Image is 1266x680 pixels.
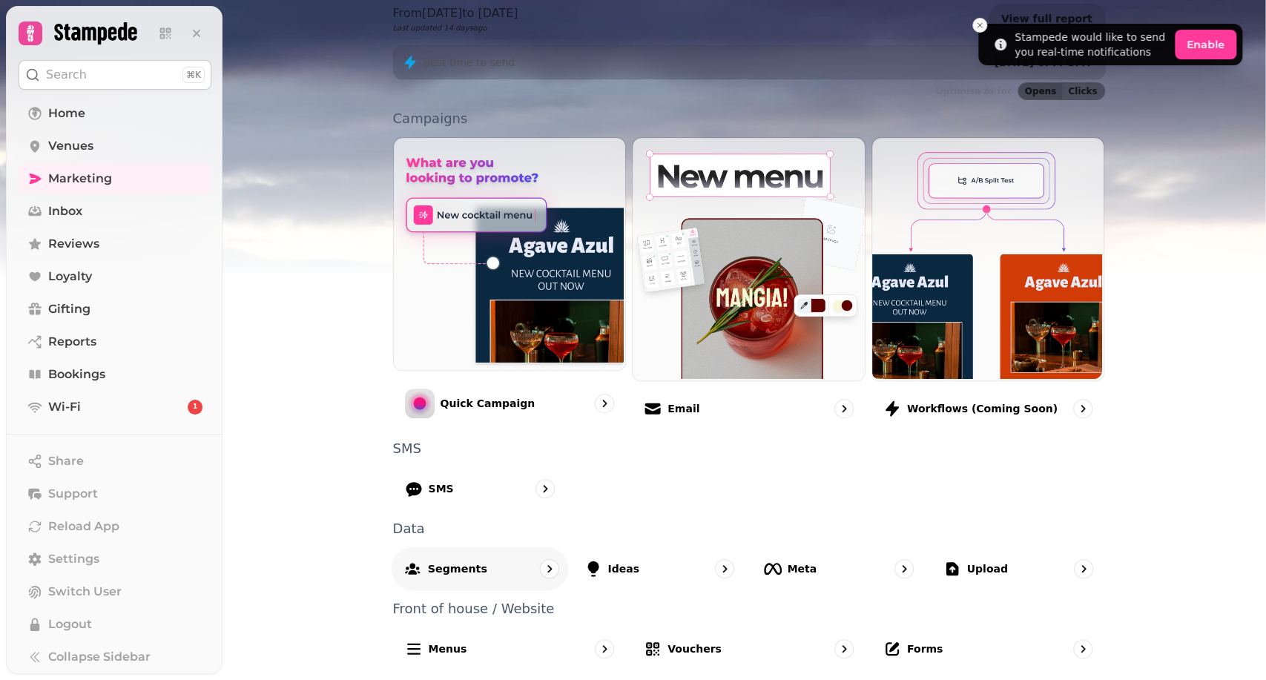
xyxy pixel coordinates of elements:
[46,66,87,84] p: Search
[667,641,722,656] p: Vouchers
[19,99,211,128] a: Home
[1025,87,1057,96] span: Opens
[48,366,105,383] span: Bookings
[871,136,1103,379] img: Workflows (coming soon)
[392,136,624,369] img: Quick Campaign
[427,561,487,575] p: Segments
[1175,30,1236,59] button: Enable
[972,18,987,33] button: Close toast
[429,641,467,656] p: Menus
[897,561,911,576] svg: go to
[48,648,151,666] span: Collapse Sidebar
[48,550,99,568] span: Settings
[48,300,90,318] span: Gifting
[538,481,553,496] svg: go to
[667,401,699,416] p: Email
[19,392,211,422] a: Wi-Fi1
[1075,401,1090,416] svg: go to
[391,547,568,590] a: Segments
[19,229,211,259] a: Reviews
[393,442,1105,455] p: SMS
[19,446,211,476] button: Share
[429,481,454,496] p: SMS
[19,60,211,90] button: Search⌘K
[19,577,211,607] button: Switch User
[393,522,1105,535] p: Data
[19,131,211,161] a: Venues
[393,627,627,670] a: Menus
[48,333,96,351] span: Reports
[19,327,211,357] a: Reports
[541,561,556,575] svg: go to
[19,164,211,194] a: Marketing
[573,547,746,590] a: Ideas
[48,485,98,503] span: Support
[393,602,1105,615] p: Front of house / Website
[48,583,122,601] span: Switch User
[19,197,211,226] a: Inbox
[393,4,518,22] p: From [DATE] to [DATE]
[19,262,211,291] a: Loyalty
[1068,87,1097,96] span: Clicks
[393,112,1105,125] p: Campaigns
[632,137,866,430] a: EmailEmail
[48,105,85,122] span: Home
[48,235,99,253] span: Reviews
[597,396,612,411] svg: go to
[19,610,211,639] button: Logout
[1018,83,1063,99] button: Opens
[393,467,567,510] a: SMS
[717,561,732,576] svg: go to
[1015,30,1169,59] div: Stampede would like to send you real-time notifications
[19,512,211,541] button: Reload App
[788,561,817,576] p: Meta
[932,547,1105,590] a: Upload
[19,294,211,324] a: Gifting
[48,518,119,535] span: Reload App
[19,479,211,509] button: Support
[393,22,518,33] p: Last updated 14 days ago
[48,398,81,416] span: Wi-Fi
[752,547,926,590] a: Meta
[631,136,863,379] img: Email
[1076,561,1091,576] svg: go to
[1075,641,1090,656] svg: go to
[48,268,92,285] span: Loyalty
[871,627,1105,670] a: Forms
[19,360,211,389] a: Bookings
[632,627,866,670] a: Vouchers
[48,137,93,155] span: Venues
[967,561,1008,576] p: Upload
[837,641,851,656] svg: go to
[608,561,640,576] p: Ideas
[182,67,205,83] div: ⌘K
[907,401,1058,416] p: Workflows (coming soon)
[423,55,515,70] p: Best time to send
[907,641,943,656] p: Forms
[393,137,627,430] a: Quick CampaignQuick Campaign
[936,85,1012,97] p: Optimise AI for
[597,641,612,656] svg: go to
[48,615,92,633] span: Logout
[1062,83,1104,99] button: Clicks
[193,402,197,412] span: 1
[871,137,1105,430] a: Workflows (coming soon)Workflows (coming soon)
[48,202,82,220] span: Inbox
[989,4,1105,33] a: View full report
[19,642,211,672] button: Collapse Sidebar
[837,401,851,416] svg: go to
[48,170,112,188] span: Marketing
[48,452,84,470] span: Share
[19,544,211,574] a: Settings
[441,396,535,411] p: Quick Campaign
